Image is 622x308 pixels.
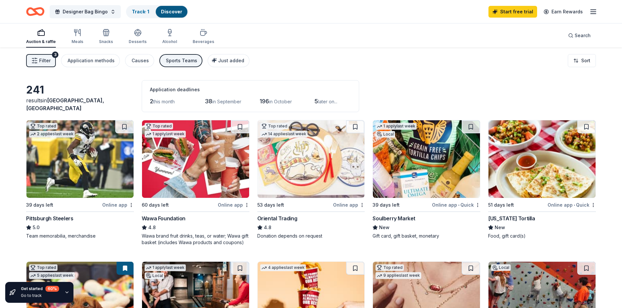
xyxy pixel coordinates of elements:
div: Online app Quick [432,201,480,209]
div: Top rated [29,123,57,129]
div: 14 applies last week [260,131,308,138]
div: 60 % [45,286,59,292]
div: Local [375,131,395,138]
span: 2 [150,98,153,105]
div: Gift card, gift basket, monetary [373,233,480,239]
div: Application methods [68,57,115,65]
img: Image for California Tortilla [488,120,596,198]
a: Image for Wawa FoundationTop rated1 applylast week60 days leftOnline appWawa Foundation4.8Wawa br... [142,120,249,246]
div: Donation depends on request [257,233,365,239]
span: later on... [318,99,337,104]
button: Application methods [61,54,120,67]
div: 1 apply last week [145,264,186,271]
a: Earn Rewards [540,6,587,18]
div: 2 applies last week [29,131,75,138]
span: in [26,97,104,111]
div: 9 applies last week [375,272,421,279]
div: Online app [333,201,365,209]
span: Just added [218,58,244,63]
span: New [495,224,505,231]
div: 241 [26,83,134,96]
span: • [574,202,575,208]
button: Desserts [129,26,147,48]
span: 5.0 [33,224,40,231]
div: results [26,96,134,112]
div: Snacks [99,39,113,44]
div: Online app [218,201,249,209]
span: [GEOGRAPHIC_DATA], [GEOGRAPHIC_DATA] [26,97,104,111]
span: Sort [581,57,590,65]
button: Designer Bag Bingo [50,5,121,18]
div: Team memorabilia, merchandise [26,233,134,239]
span: 4.8 [148,224,156,231]
div: Wawa brand fruit drinks, teas, or water; Wawa gift basket (includes Wawa products and coupons) [142,233,249,246]
div: Alcohol [162,39,177,44]
button: Just added [208,54,249,67]
div: Go to track [21,293,59,298]
a: Discover [161,9,182,14]
span: Search [575,32,591,39]
span: Filter [39,57,51,65]
span: • [458,202,459,208]
div: Top rated [260,123,289,129]
button: Alcohol [162,26,177,48]
div: Food, gift card(s) [488,233,596,239]
div: Pittsburgh Steelers [26,214,73,222]
span: 4.8 [264,224,271,231]
div: [US_STATE] Tortilla [488,214,535,222]
button: Causes [125,54,154,67]
div: 1 apply last week [145,131,186,138]
div: Oriental Trading [257,214,297,222]
div: Local [145,272,164,279]
div: Local [491,264,511,271]
button: Meals [72,26,83,48]
div: Desserts [129,39,147,44]
div: 1 apply last week [375,123,417,130]
span: this month [153,99,175,104]
span: Designer Bag Bingo [63,8,108,16]
div: 53 days left [257,201,284,209]
button: Auction & raffle [26,26,56,48]
img: Image for Pittsburgh Steelers [26,120,134,198]
a: Image for California Tortilla51 days leftOnline app•Quick[US_STATE] TortillaNewFood, gift card(s) [488,120,596,239]
button: Search [563,29,596,42]
div: Sports Teams [166,57,197,65]
button: Track· 1Discover [126,5,188,18]
a: Image for Oriental TradingTop rated14 applieslast week53 days leftOnline appOriental Trading4.8Do... [257,120,365,239]
span: in September [212,99,241,104]
img: Image for Wawa Foundation [142,120,249,198]
div: Meals [72,39,83,44]
a: Track· 1 [132,9,149,14]
a: Image for Soulberry Market1 applylast weekLocal39 days leftOnline app•QuickSoulberry MarketNewGif... [373,120,480,239]
span: in October [269,99,292,104]
div: Online app [102,201,134,209]
a: Image for Pittsburgh SteelersTop rated2 applieslast week39 days leftOnline appPittsburgh Steelers... [26,120,134,239]
div: Application deadlines [150,86,351,94]
div: Causes [132,57,149,65]
div: Top rated [145,123,173,129]
button: Beverages [193,26,214,48]
div: 5 applies last week [29,272,75,279]
button: Sort [568,54,596,67]
div: Wawa Foundation [142,214,185,222]
span: 5 [314,98,318,105]
div: Beverages [193,39,214,44]
a: Start free trial [488,6,537,18]
div: Online app Quick [548,201,596,209]
div: 39 days left [26,201,53,209]
img: Image for Soulberry Market [373,120,480,198]
button: Filter3 [26,54,56,67]
div: 51 days left [488,201,514,209]
div: Top rated [29,264,57,271]
div: 39 days left [373,201,400,209]
div: 4 applies last week [260,264,306,271]
div: Auction & raffle [26,39,56,44]
div: Top rated [375,264,404,271]
span: 38 [205,98,212,105]
div: 3 [52,51,58,58]
div: Soulberry Market [373,214,415,222]
button: Sports Teams [159,54,202,67]
span: New [379,224,390,231]
img: Image for Oriental Trading [258,120,365,198]
a: Home [26,4,44,19]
